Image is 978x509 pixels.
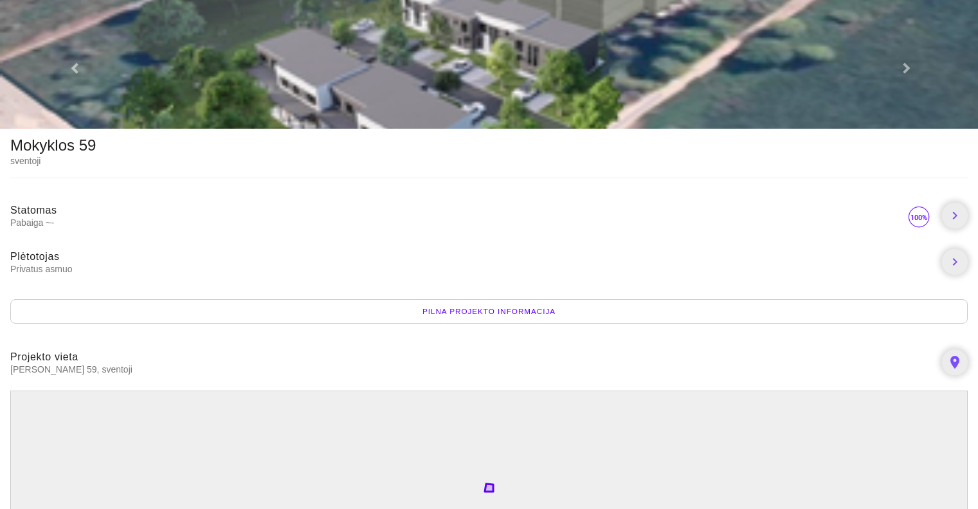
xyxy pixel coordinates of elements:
[10,217,906,228] span: Pabaiga ~-
[942,203,968,228] a: chevron_right
[10,263,932,275] span: Privatus asmuo
[947,208,963,223] i: chevron_right
[10,154,96,167] div: sventoji
[906,204,932,230] img: 100
[947,254,963,270] i: chevron_right
[10,364,932,375] span: [PERSON_NAME] 59, sventoji
[947,355,963,370] i: place
[10,299,968,324] div: Pilna projekto informacija
[10,205,57,216] span: Statomas
[10,139,96,152] div: Mokyklos 59
[942,349,968,375] a: place
[10,351,78,362] span: Projekto vieta
[10,251,60,262] span: Plėtotojas
[942,249,968,275] a: chevron_right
